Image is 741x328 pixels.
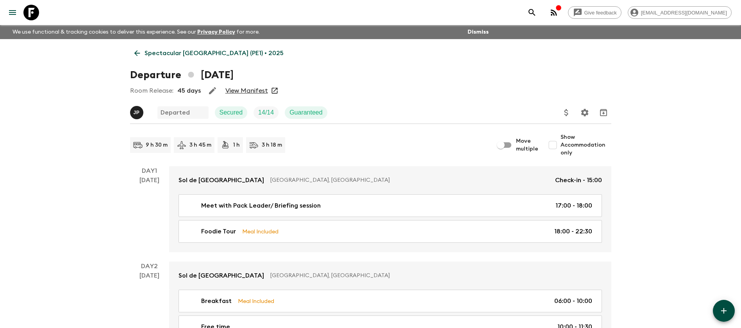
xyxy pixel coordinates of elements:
button: Dismiss [466,27,491,38]
p: Day 1 [130,166,169,176]
a: Meet with Pack Leader/ Briefing session17:00 - 18:00 [179,194,602,217]
div: Trip Fill [254,106,279,119]
p: Secured [220,108,243,117]
a: Privacy Policy [197,29,235,35]
p: Breakfast [201,296,232,306]
span: Move multiple [516,137,539,153]
p: Sol de [GEOGRAPHIC_DATA] [179,271,264,280]
p: 3 h 18 m [262,141,282,149]
p: 06:00 - 10:00 [554,296,592,306]
h1: Departure [DATE] [130,67,234,83]
p: 9 h 30 m [146,141,168,149]
p: 1 h [233,141,240,149]
p: Spectacular [GEOGRAPHIC_DATA] (PE1) • 2025 [145,48,284,58]
p: Departed [161,108,190,117]
p: Foodie Tour [201,227,236,236]
p: Meal Included [242,227,279,236]
button: Settings [577,105,593,120]
p: 45 days [177,86,201,95]
a: View Manifest [225,87,268,95]
span: Give feedback [580,10,621,16]
span: [EMAIL_ADDRESS][DOMAIN_NAME] [637,10,731,16]
p: Check-in - 15:00 [555,176,602,185]
a: Foodie TourMeal Included18:00 - 22:30 [179,220,602,243]
p: Meal Included [238,297,274,305]
div: [DATE] [139,176,159,252]
p: 14 / 14 [258,108,274,117]
p: Day 2 [130,262,169,271]
a: BreakfastMeal Included06:00 - 10:00 [179,290,602,312]
button: Update Price, Early Bird Discount and Costs [559,105,574,120]
p: Guaranteed [289,108,323,117]
button: menu [5,5,20,20]
a: Give feedback [568,6,621,19]
span: Joseph Pimentel [130,108,145,115]
p: Sol de [GEOGRAPHIC_DATA] [179,176,264,185]
a: Sol de [GEOGRAPHIC_DATA][GEOGRAPHIC_DATA], [GEOGRAPHIC_DATA]Check-in - 15:00 [169,166,611,194]
button: Archive (Completed, Cancelled or Unsynced Departures only) [596,105,611,120]
a: Spectacular [GEOGRAPHIC_DATA] (PE1) • 2025 [130,45,288,61]
span: Show Accommodation only [561,133,611,157]
p: Room Release: [130,86,173,95]
div: [EMAIL_ADDRESS][DOMAIN_NAME] [628,6,732,19]
p: [GEOGRAPHIC_DATA], [GEOGRAPHIC_DATA] [270,176,549,184]
p: 3 h 45 m [189,141,211,149]
p: 17:00 - 18:00 [555,201,592,210]
button: search adventures [524,5,540,20]
p: [GEOGRAPHIC_DATA], [GEOGRAPHIC_DATA] [270,272,596,280]
p: 18:00 - 22:30 [554,227,592,236]
p: We use functional & tracking cookies to deliver this experience. See our for more. [9,25,263,39]
div: Secured [215,106,248,119]
a: Sol de [GEOGRAPHIC_DATA][GEOGRAPHIC_DATA], [GEOGRAPHIC_DATA] [169,262,611,290]
p: Meet with Pack Leader/ Briefing session [201,201,321,210]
